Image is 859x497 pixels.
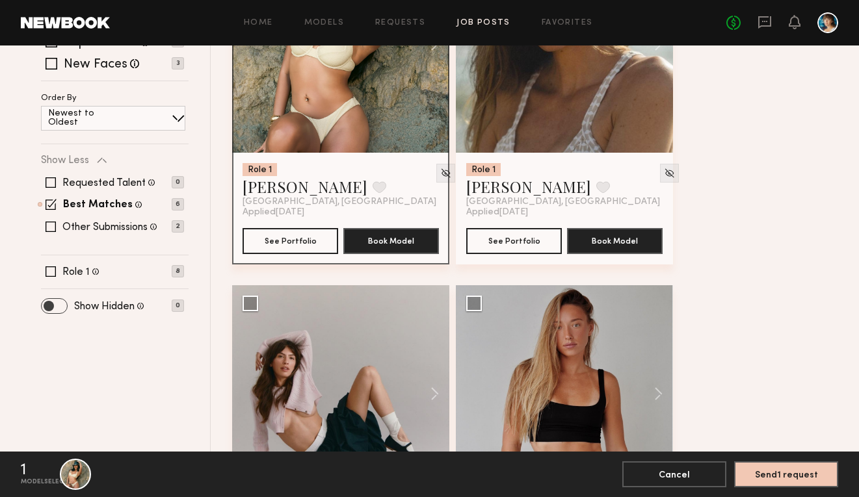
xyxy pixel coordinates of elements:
button: Book Model [567,228,663,254]
span: [GEOGRAPHIC_DATA], [GEOGRAPHIC_DATA] [466,197,660,207]
button: See Portfolio [243,228,338,254]
a: Requests [375,19,425,27]
img: Unhide Model [440,168,451,179]
p: 0 [172,299,184,312]
p: 3 [172,57,184,70]
div: 1 [21,463,26,478]
a: Book Model [567,235,663,246]
label: Show Hidden [74,301,135,312]
a: [PERSON_NAME] [466,176,591,197]
label: New Faces [64,58,127,71]
button: Cancel [622,461,726,487]
p: Show Less [41,155,89,166]
div: Applied [DATE] [243,207,439,218]
p: 8 [172,265,184,277]
span: [GEOGRAPHIC_DATA], [GEOGRAPHIC_DATA] [243,197,436,207]
a: [PERSON_NAME] [243,176,367,197]
p: Order By [41,94,77,103]
label: Requested Talent [62,178,146,188]
label: Role 1 [62,267,90,277]
a: Home [244,19,273,27]
button: See Portfolio [466,228,562,254]
div: model selected [21,478,77,486]
img: Unhide Model [664,168,675,179]
a: Models [304,19,344,27]
button: Book Model [343,228,439,254]
div: Applied [DATE] [466,207,663,218]
a: Book Model [343,235,439,246]
div: Role 1 [466,163,501,176]
p: 0 [172,176,184,188]
a: Favorites [542,19,593,27]
p: 2 [172,220,184,233]
label: Best Matches [63,200,133,210]
button: Send1 request [734,461,838,487]
p: Newest to Oldest [48,109,126,127]
label: Other Submissions [62,222,148,233]
div: Role 1 [243,163,277,176]
a: Job Posts [456,19,510,27]
p: 6 [172,198,184,210]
